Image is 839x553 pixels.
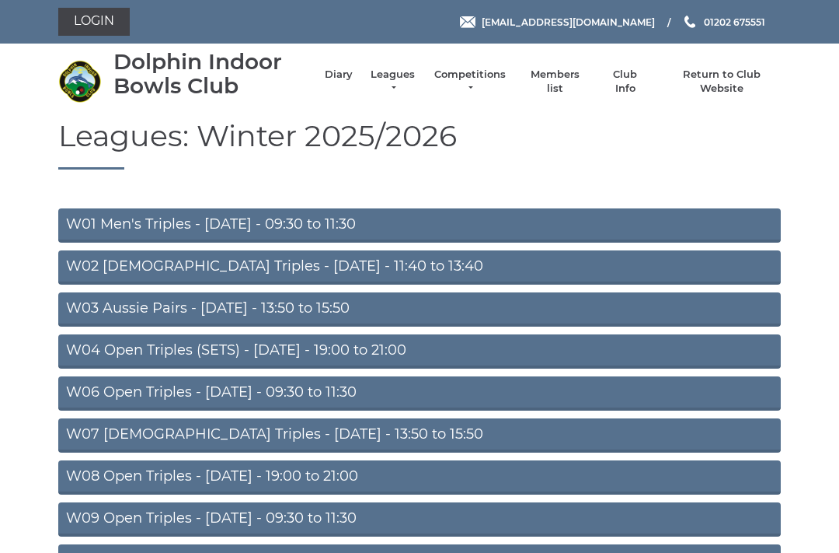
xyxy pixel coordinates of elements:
a: W02 [DEMOGRAPHIC_DATA] Triples - [DATE] - 11:40 to 13:40 [58,250,781,285]
a: W01 Men's Triples - [DATE] - 09:30 to 11:30 [58,208,781,243]
a: Club Info [603,68,648,96]
img: Email [460,16,475,28]
a: Members list [522,68,587,96]
img: Dolphin Indoor Bowls Club [58,60,101,103]
span: [EMAIL_ADDRESS][DOMAIN_NAME] [482,16,655,27]
a: Return to Club Website [663,68,781,96]
a: W04 Open Triples (SETS) - [DATE] - 19:00 to 21:00 [58,334,781,369]
div: Dolphin Indoor Bowls Club [113,50,309,98]
a: Login [58,8,130,36]
img: Phone us [684,16,695,28]
a: Email [EMAIL_ADDRESS][DOMAIN_NAME] [460,15,655,30]
a: Competitions [433,68,507,96]
a: W03 Aussie Pairs - [DATE] - 13:50 to 15:50 [58,292,781,327]
a: W06 Open Triples - [DATE] - 09:30 to 11:30 [58,376,781,411]
a: W07 [DEMOGRAPHIC_DATA] Triples - [DATE] - 13:50 to 15:50 [58,418,781,453]
span: 01202 675551 [704,16,765,27]
a: Diary [325,68,353,82]
a: Phone us 01202 675551 [682,15,765,30]
a: Leagues [368,68,417,96]
h1: Leagues: Winter 2025/2026 [58,120,781,170]
a: W09 Open Triples - [DATE] - 09:30 to 11:30 [58,502,781,537]
a: W08 Open Triples - [DATE] - 19:00 to 21:00 [58,460,781,495]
